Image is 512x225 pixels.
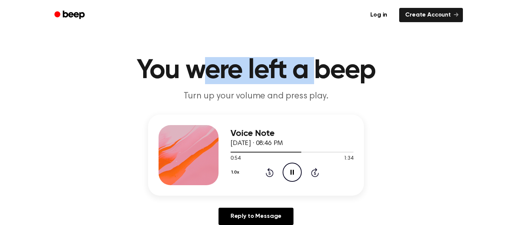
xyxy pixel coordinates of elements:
[64,57,448,84] h1: You were left a beep
[231,155,240,163] span: 0:54
[49,8,91,23] a: Beep
[399,8,463,22] a: Create Account
[363,6,395,24] a: Log in
[231,166,242,179] button: 1.0x
[231,128,353,139] h3: Voice Note
[344,155,353,163] span: 1:34
[112,90,400,103] p: Turn up your volume and press play.
[219,208,293,225] a: Reply to Message
[231,140,283,147] span: [DATE] · 08:46 PM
